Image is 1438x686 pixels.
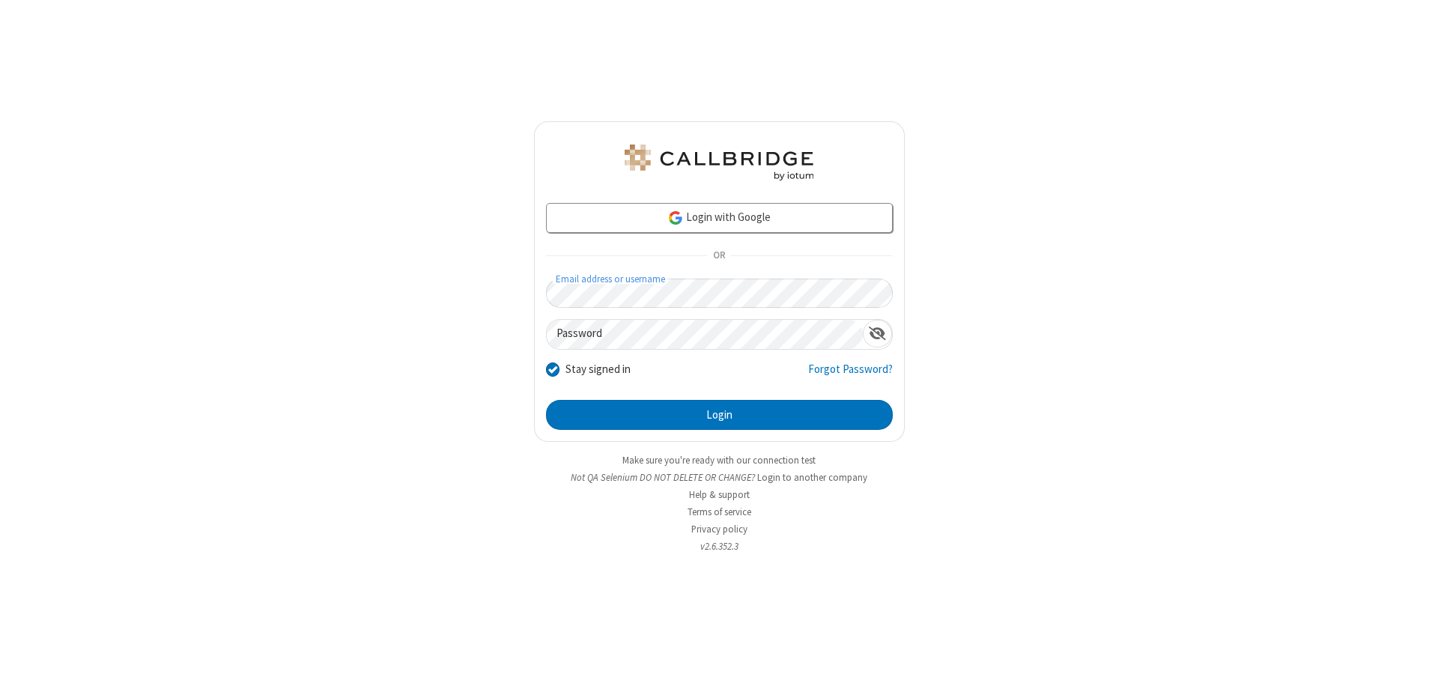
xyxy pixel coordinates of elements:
input: Password [547,320,863,349]
li: Not QA Selenium DO NOT DELETE OR CHANGE? [534,470,905,485]
button: Login [546,400,893,430]
label: Stay signed in [565,361,631,378]
img: QA Selenium DO NOT DELETE OR CHANGE [622,145,816,180]
a: Privacy policy [691,523,747,535]
li: v2.6.352.3 [534,539,905,553]
a: Terms of service [688,506,751,518]
a: Make sure you're ready with our connection test [622,454,816,467]
div: Show password [863,320,892,347]
a: Help & support [689,488,750,501]
input: Email address or username [546,279,893,308]
img: google-icon.png [667,210,684,226]
iframe: Chat [1401,647,1427,676]
a: Login with Google [546,203,893,233]
span: OR [707,246,731,267]
a: Forgot Password? [808,361,893,389]
button: Login to another company [757,470,867,485]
